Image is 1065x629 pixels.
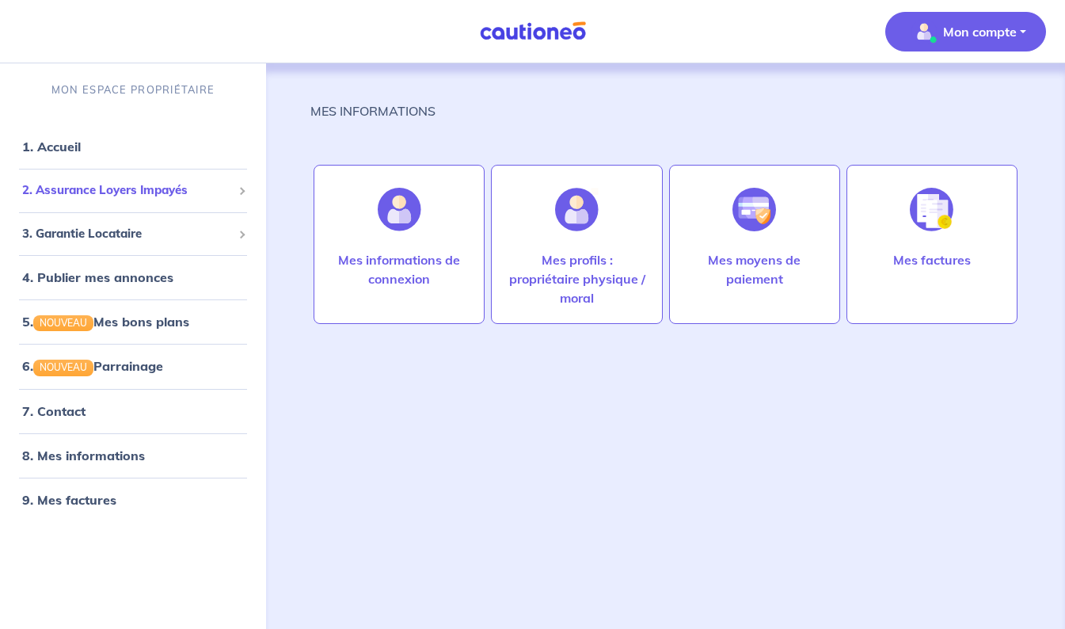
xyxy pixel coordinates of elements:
a: 8. Mes informations [22,448,145,463]
img: illu_invoice.svg [910,188,953,231]
img: illu_account.svg [378,188,421,231]
a: 4. Publier mes annonces [22,269,173,285]
div: 4. Publier mes annonces [6,261,260,293]
div: 3. Garantie Locataire [6,219,260,250]
img: illu_credit_card_no_anim.svg [732,188,776,231]
a: 5.NOUVEAUMes bons plans [22,314,189,330]
div: 9. Mes factures [6,484,260,516]
p: MON ESPACE PROPRIÉTAIRE [51,82,215,97]
button: illu_account_valid_menu.svgMon compte [885,12,1046,51]
img: illu_account_add.svg [555,188,599,231]
img: Cautioneo [474,21,592,41]
a: 1. Accueil [22,139,81,154]
span: 3. Garantie Locataire [22,225,232,243]
p: Mes profils : propriétaire physique / moral [508,250,645,307]
div: 6.NOUVEAUParrainage [6,350,260,382]
p: MES INFORMATIONS [310,101,436,120]
a: 7. Contact [22,403,86,419]
span: 2. Assurance Loyers Impayés [22,181,232,200]
div: 2. Assurance Loyers Impayés [6,175,260,206]
div: 8. Mes informations [6,440,260,471]
div: 1. Accueil [6,131,260,162]
div: 5.NOUVEAUMes bons plans [6,306,260,337]
p: Mes factures [893,250,971,269]
img: illu_account_valid_menu.svg [911,19,937,44]
p: Mon compte [943,22,1017,41]
p: Mes moyens de paiement [686,250,823,288]
a: 6.NOUVEAUParrainage [22,358,163,374]
a: 9. Mes factures [22,492,116,508]
div: 7. Contact [6,395,260,427]
p: Mes informations de connexion [330,250,468,288]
